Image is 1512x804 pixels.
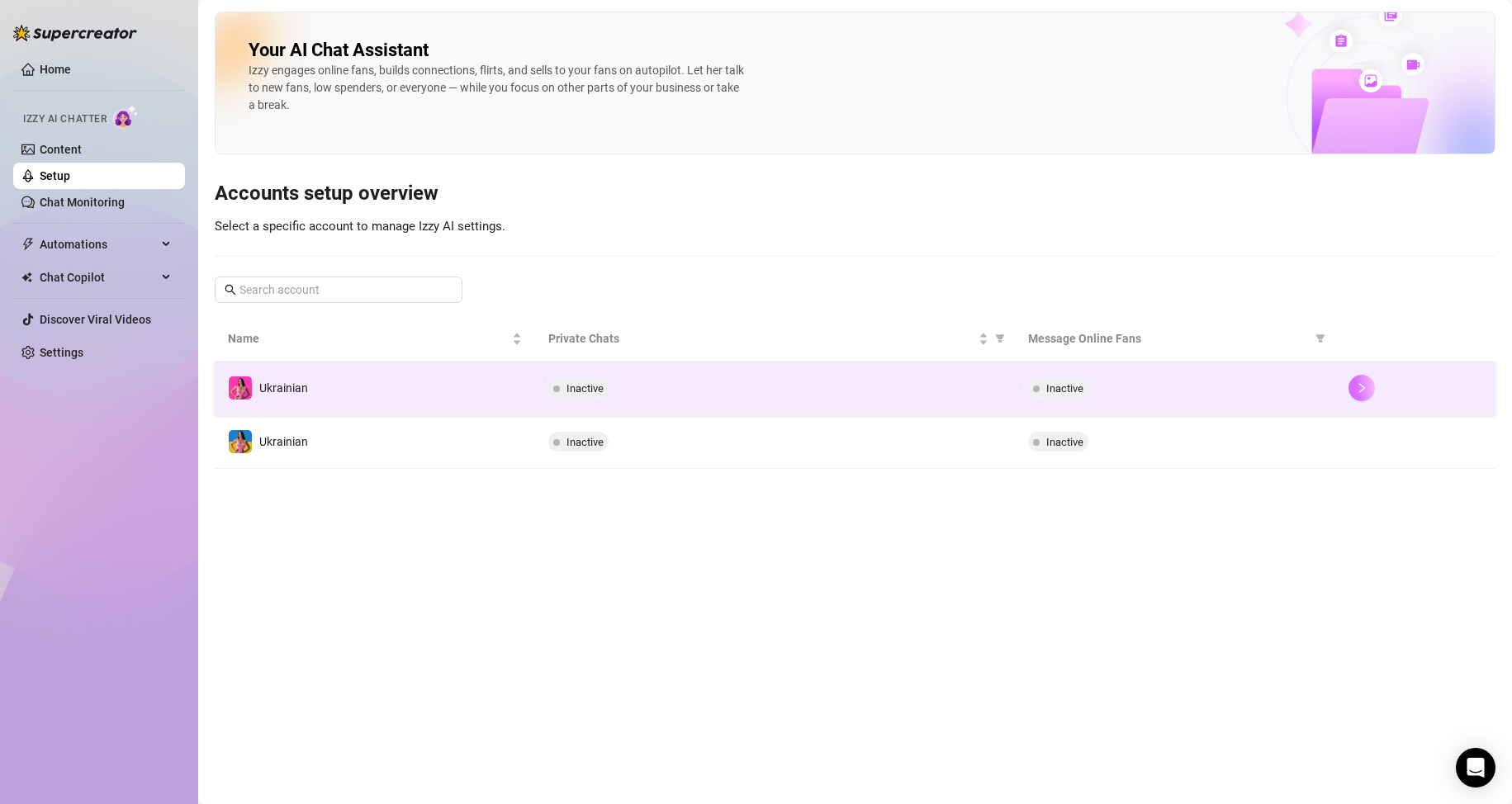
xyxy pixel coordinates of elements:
[1028,329,1309,348] span: Message Online Fans
[1456,748,1495,787] div: Open Intercom Messenger
[992,326,1008,351] span: filter
[40,143,82,156] a: Content
[21,238,35,251] span: thunderbolt
[229,430,252,453] img: Ukrainian
[1046,436,1083,448] span: Inactive
[259,381,308,395] span: Ukrainian
[1356,382,1367,394] span: right
[566,382,604,395] span: Inactive
[1046,382,1083,395] span: Inactive
[40,346,83,359] a: Settings
[40,313,151,326] a: Discover Viral Videos
[548,329,976,348] span: Private Chats
[1348,375,1375,401] button: right
[995,333,1005,343] span: filter
[225,284,236,296] span: search
[229,376,252,400] img: Ukrainian
[40,63,71,76] a: Home
[535,316,1016,362] th: Private Chats
[1315,333,1325,343] span: filter
[566,436,604,448] span: Inactive
[228,329,509,348] span: Name
[21,272,32,283] img: Chat Copilot
[215,219,505,234] span: Select a specific account to manage Izzy AI settings.
[40,169,70,182] a: Setup
[40,196,125,209] a: Chat Monitoring
[13,25,137,41] img: logo-BBDzfeDw.svg
[113,105,139,129] img: AI Chatter
[40,264,157,291] span: Chat Copilot
[259,435,308,448] span: Ukrainian
[40,231,157,258] span: Automations
[23,111,107,127] span: Izzy AI Chatter
[215,316,535,362] th: Name
[249,39,429,62] h2: Your AI Chat Assistant
[215,181,1495,207] h3: Accounts setup overview
[249,62,744,114] div: Izzy engages online fans, builds connections, flirts, and sells to your fans on autopilot. Let he...
[1312,326,1329,351] span: filter
[239,281,439,299] input: Search account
